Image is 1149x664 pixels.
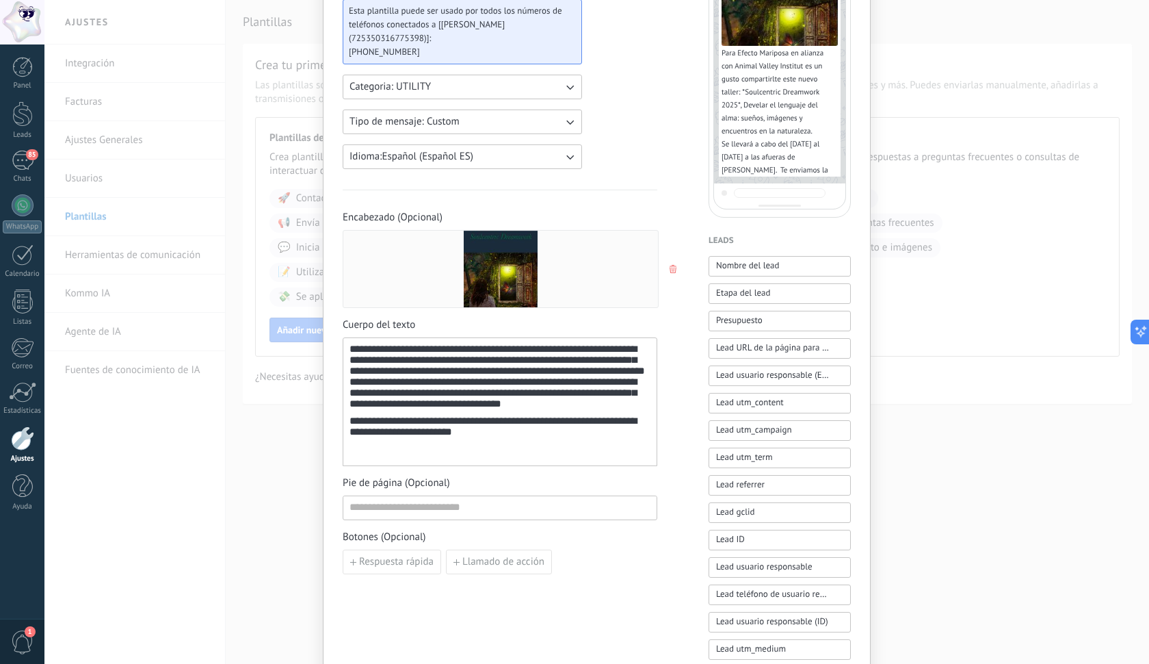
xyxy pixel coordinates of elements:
[716,396,784,409] span: Lead utm_content
[709,557,851,578] button: Lead usuario responsable
[709,234,851,248] h4: Leads
[446,550,552,574] button: Llamado de acción
[349,4,565,45] span: Esta plantilla puede ser usado por todos los números de teléfonos conectados a [[PERSON_NAME] (72...
[716,286,770,300] span: Etapa del lead
[709,448,851,468] button: Lead utm_term
[3,270,42,279] div: Calendario
[343,531,657,544] span: Botones (Opcional)
[3,131,42,140] div: Leads
[349,80,431,94] span: Categoria: UTILITY
[709,585,851,605] button: Lead teléfono de usuario responsable
[3,81,42,90] div: Panel
[716,533,745,546] span: Lead ID
[722,49,834,253] span: Para Efecto Mariposa en alianza con Animal Valley Institut es un gusto compartirlte este nuevo ta...
[709,366,851,386] button: Lead usuario responsable (Email)
[464,231,538,307] img: Preview
[716,478,765,491] span: Lead referrer
[716,341,829,355] span: Lead URL de la página para compartir con los clientes
[343,550,441,574] button: Respuesta rápida
[25,626,36,637] span: 1
[359,557,434,567] span: Respuesta rápida
[709,283,851,304] button: Etapa del lead
[343,476,657,490] span: Pie de página (Opcional)
[709,530,851,550] button: Lead ID
[343,318,657,332] span: Cuerpo del texto
[709,639,851,660] button: Lead utm_medium
[349,150,473,164] span: Idioma: Español (Español ES)
[349,115,460,129] span: Tipo de mensaje: Custom
[343,144,582,169] button: Idioma:Español (Español ES)
[709,420,851,441] button: Lead utm_campaign
[462,557,544,567] span: Llamado de acción
[3,318,42,327] div: Listas
[3,502,42,511] div: Ayuda
[716,450,773,464] span: Lead utm_term
[716,615,828,628] span: Lead usuario responsable (ID)
[716,560,813,574] span: Lead usuario responsable
[3,175,42,183] div: Chats
[716,259,780,272] span: Nombre del lead
[26,149,38,160] span: 85
[716,642,786,656] span: Lead utm_medium
[3,220,42,233] div: WhatsApp
[343,110,582,134] button: Tipo de mensaje: Custom
[349,45,565,59] span: [PHONE_NUMBER]
[709,256,851,277] button: Nombre del lead
[709,393,851,413] button: Lead utm_content
[709,311,851,331] button: Presupuesto
[3,407,42,416] div: Estadísticas
[709,612,851,633] button: Lead usuario responsable (ID)
[709,475,851,496] button: Lead referrer
[716,314,763,327] span: Presupuesto
[716,587,829,601] span: Lead teléfono de usuario responsable
[3,362,42,371] div: Correo
[716,423,792,437] span: Lead utm_campaign
[709,338,851,359] button: Lead URL de la página para compartir con los clientes
[716,505,755,519] span: Lead gclid
[343,75,582,99] button: Categoria: UTILITY
[3,455,42,463] div: Ajustes
[709,502,851,523] button: Lead gclid
[343,211,657,225] span: Encabezado (Opcional)
[716,368,829,382] span: Lead usuario responsable (Email)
